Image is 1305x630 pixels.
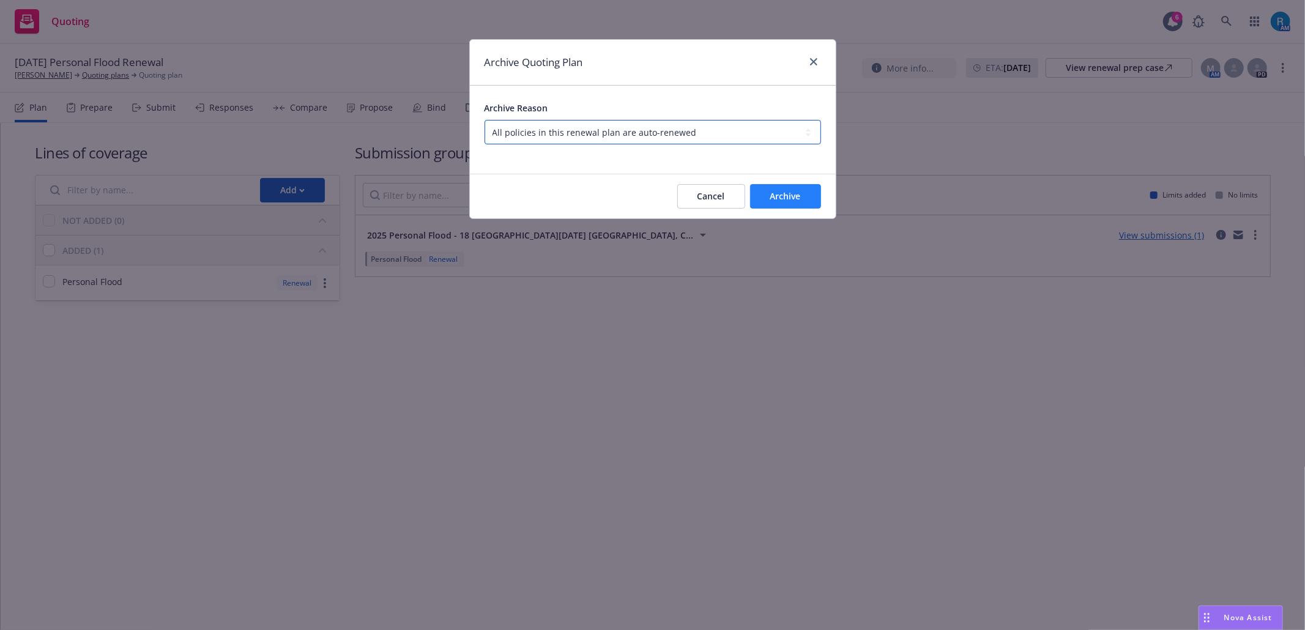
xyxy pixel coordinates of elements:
[485,102,548,114] span: Archive Reason
[1224,612,1273,623] span: Nova Assist
[1199,606,1214,629] div: Drag to move
[750,184,821,209] button: Archive
[806,54,821,69] a: close
[770,190,801,202] span: Archive
[1199,606,1283,630] button: Nova Assist
[677,184,745,209] button: Cancel
[485,54,583,70] h1: Archive Quoting Plan
[697,190,725,202] span: Cancel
